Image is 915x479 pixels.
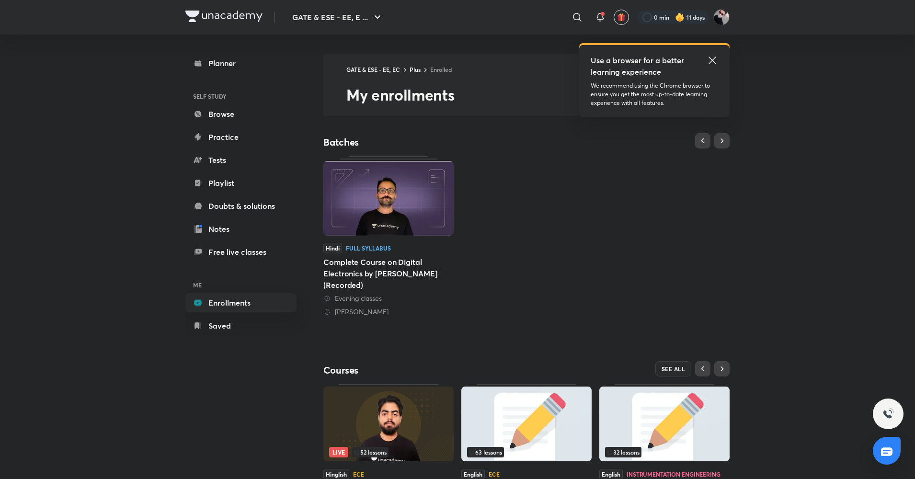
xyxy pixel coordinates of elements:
a: Enrollments [185,293,297,312]
a: Enrolled [430,66,452,73]
a: Doubts & solutions [185,196,297,216]
img: Thumbnail [323,387,454,461]
img: ttu [882,408,894,420]
a: Notes [185,219,297,239]
div: Instrumentation Engineering [627,471,721,477]
button: SEE ALL [655,361,692,376]
span: 63 lessons [469,449,502,455]
span: 52 lessons [354,449,387,455]
a: Browse [185,104,297,124]
div: infocontainer [329,447,448,457]
img: Thumbnail [461,387,592,461]
img: Ashutosh Tripathi [713,9,730,25]
span: Live [329,447,348,457]
a: Company Logo [185,11,263,24]
a: Plus [410,66,421,73]
span: 32 lessons [607,449,640,455]
button: GATE & ESE - EE, E ... [286,8,389,27]
a: Free live classes [185,242,297,262]
div: infocontainer [467,447,586,457]
div: left [467,447,586,457]
h5: Use a browser for a better learning experience [591,55,686,78]
a: Tests [185,150,297,170]
h2: My enrollments [346,85,730,104]
div: left [329,447,448,457]
h6: SELF STUDY [185,88,297,104]
div: ECE [489,471,500,477]
div: Evening classes [323,294,454,303]
a: ThumbnailHindiFull SyllabusComplete Course on Digital Electronics by [PERSON_NAME] (Recorded) Eve... [323,156,454,317]
p: We recommend using the Chrome browser to ensure you get the most up-to-date learning experience w... [591,81,718,107]
h6: ME [185,277,297,293]
a: GATE & ESE - EE, EC [346,66,400,73]
img: Thumbnail [599,387,730,461]
div: ECE [353,471,364,477]
a: Practice [185,127,297,147]
div: Siddharth Sabharwal [323,307,454,317]
button: avatar [614,10,629,25]
img: Company Logo [185,11,263,22]
div: infosection [329,447,448,457]
a: Playlist [185,173,297,193]
span: SEE ALL [662,365,686,372]
a: Saved [185,316,297,335]
img: avatar [617,13,626,22]
div: Complete Course on Digital Electronics by [PERSON_NAME] (Recorded) [323,256,454,291]
img: Thumbnail [323,161,454,236]
h4: Courses [323,364,526,376]
div: left [605,447,724,457]
div: Full Syllabus [346,245,391,251]
div: infosection [467,447,586,457]
img: streak [675,12,685,22]
div: infocontainer [605,447,724,457]
h4: Batches [323,136,526,148]
span: Hindi [323,243,342,253]
a: Planner [185,54,297,73]
div: infosection [605,447,724,457]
